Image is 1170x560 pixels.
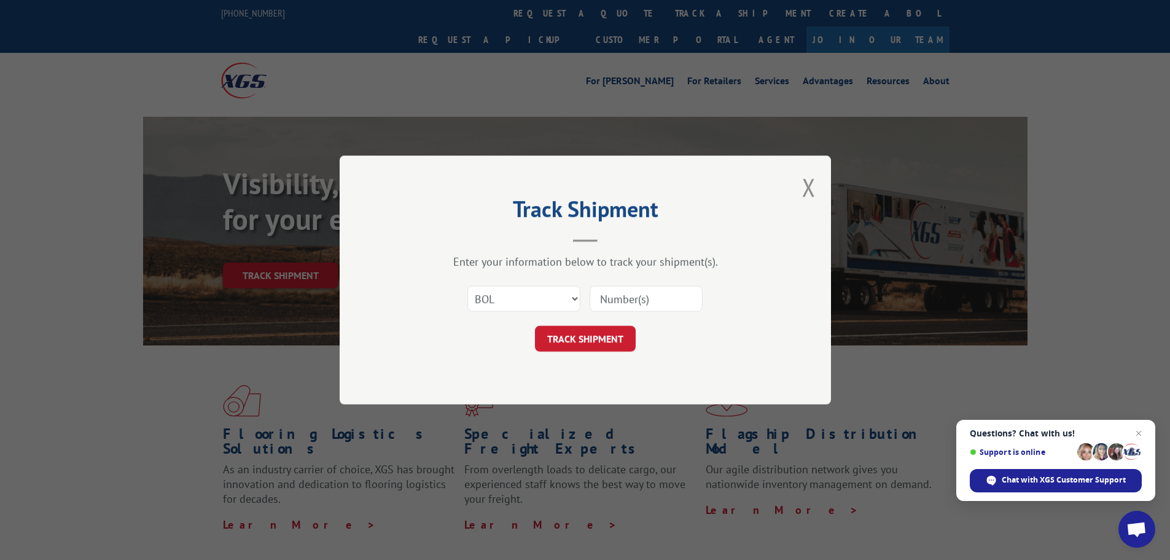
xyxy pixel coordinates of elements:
div: Chat with XGS Customer Support [970,469,1142,492]
input: Number(s) [590,286,703,312]
h2: Track Shipment [401,200,770,224]
button: Close modal [802,171,816,203]
button: TRACK SHIPMENT [535,326,636,352]
span: Chat with XGS Customer Support [1002,475,1126,486]
span: Close chat [1131,426,1146,441]
span: Support is online [970,448,1073,457]
div: Enter your information below to track your shipment(s). [401,254,770,269]
span: Questions? Chat with us! [970,428,1142,438]
div: Open chat [1118,511,1155,548]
